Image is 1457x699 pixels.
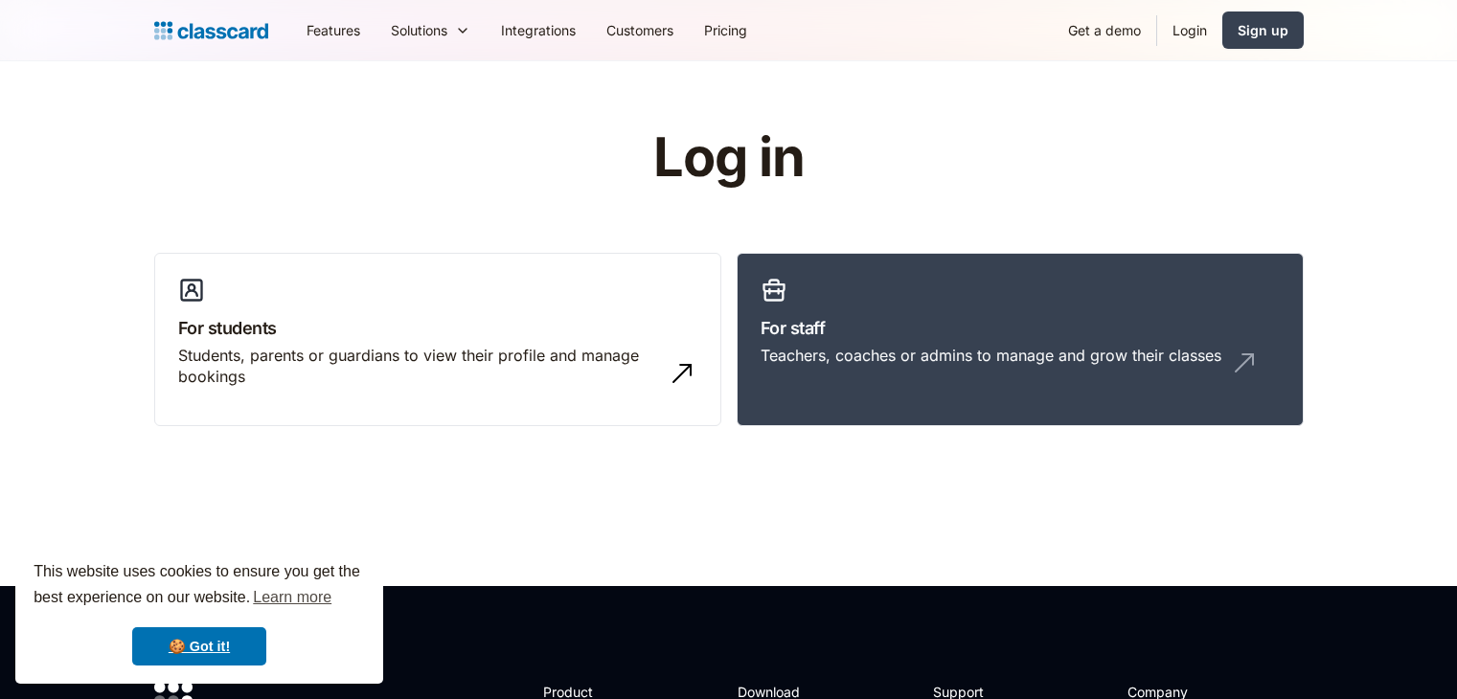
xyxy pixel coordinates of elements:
a: Pricing [689,9,763,52]
a: For staffTeachers, coaches or admins to manage and grow their classes [737,253,1304,427]
div: Teachers, coaches or admins to manage and grow their classes [761,345,1221,366]
a: dismiss cookie message [132,627,266,665]
a: For studentsStudents, parents or guardians to view their profile and manage bookings [154,253,721,427]
div: Sign up [1238,20,1288,40]
a: learn more about cookies [250,583,334,612]
span: This website uses cookies to ensure you get the best experience on our website. [34,560,365,612]
a: Sign up [1222,11,1304,49]
a: Features [291,9,376,52]
a: Get a demo [1053,9,1156,52]
a: Customers [591,9,689,52]
h1: Log in [424,128,1033,188]
a: Integrations [486,9,591,52]
h3: For staff [761,315,1280,341]
div: Students, parents or guardians to view their profile and manage bookings [178,345,659,388]
div: cookieconsent [15,542,383,684]
a: home [154,17,268,44]
div: Solutions [376,9,486,52]
h3: For students [178,315,697,341]
a: Login [1157,9,1222,52]
div: Solutions [391,20,447,40]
